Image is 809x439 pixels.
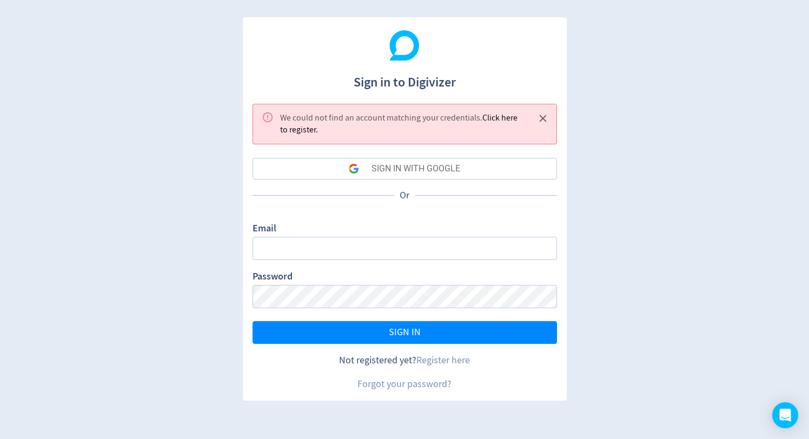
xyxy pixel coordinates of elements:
div: Not registered yet? [253,354,557,367]
a: Register here [416,354,470,367]
span: SIGN IN [389,328,421,337]
div: Open Intercom Messenger [772,402,798,428]
label: Email [253,222,276,237]
img: Digivizer Logo [389,30,420,61]
div: SIGN IN WITH GOOGLE [372,158,460,179]
a: Forgot your password? [357,378,452,390]
p: Or [394,189,415,202]
button: SIGN IN WITH GOOGLE [253,158,557,179]
div: We could not find an account matching your credentials . [280,108,526,141]
button: SIGN IN [253,321,557,344]
label: Password [253,270,293,285]
button: Close [534,110,552,128]
h1: Sign in to Digivizer [253,64,557,92]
